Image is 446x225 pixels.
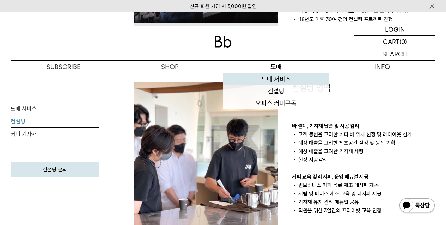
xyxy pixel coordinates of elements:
a: 오피스 커피구독 [223,97,329,109]
p: INFO [329,61,435,73]
a: 도매 서비스 [11,102,99,115]
a: 신규 회원 가입 시 3,000원 할인 [190,3,257,10]
p: (0) [399,36,407,48]
li: 직원을 위한 3일간의 프라이빗 교육 진행 [292,206,436,215]
li: 빈브라더스 커피 음료 제조 레시피 제공 [292,181,436,189]
a: 컨설팅 문의 [11,162,99,177]
p: 컨설팅 영역 [292,82,436,94]
p: CART [383,36,399,48]
a: 도매 서비스 [223,73,329,85]
a: LOGIN [354,23,435,36]
p: 도매 [223,61,329,73]
li: 고객 동선을 고려한 커피 바 위치 선정 및 레이아웃 설계 [292,130,436,139]
p: 커피 교육 및 레시피, 운영 메뉴얼 제공 [292,173,436,181]
a: SUBSCRIBE [11,61,117,73]
li: 예상 매출을 고려한 제조공간 설정 및 동선 기획 [292,139,436,147]
li: 기자재 유지 관리 매뉴얼 공유 [292,198,436,206]
a: 커피 기자재 [11,128,99,140]
p: SEARCH [382,48,408,60]
a: SHOP [117,61,223,73]
p: LOGIN [385,23,405,35]
p: 바 설계, 기자재 납품 및 시공 감리 [292,122,436,130]
a: 컨설팅 [223,85,329,97]
a: CART (0) [354,36,435,48]
a: 컨설팅 [11,115,99,128]
img: 카카오톡 채널 1:1 채팅 버튼 [399,198,435,214]
li: 시럽 및 베이스 제조 교육 및 레시피 제공 [292,189,436,198]
li: 현장 시공감리 [292,156,436,164]
li: 예상 매출을 고려한 기자재 세팅 [292,147,436,156]
img: 로고 [215,36,232,48]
